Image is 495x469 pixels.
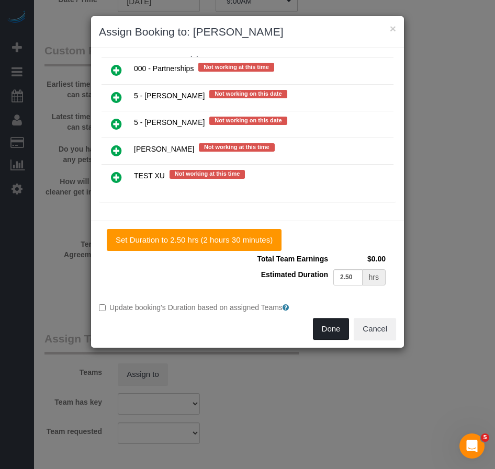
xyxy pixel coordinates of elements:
[331,251,388,267] td: $0.00
[354,318,396,340] button: Cancel
[134,91,205,100] span: 5 - [PERSON_NAME]
[390,23,396,34] button: ×
[459,433,485,459] iframe: Intercom live chat
[254,251,331,267] td: Total Team Earnings
[107,229,282,251] button: Set Duration to 2.50 hrs (2 hours 30 minutes)
[209,117,287,125] span: Not working on this date
[198,63,274,71] span: Not working at this time
[99,304,106,311] input: Update booking's Duration based on assigned Teams
[99,24,396,40] h3: Assign Booking to: [PERSON_NAME]
[363,269,386,285] div: hrs
[134,118,205,127] span: 5 - [PERSON_NAME]
[99,302,396,313] label: Update booking's Duration based on assigned Teams
[134,65,194,73] span: 000 - Partnerships
[170,170,245,178] span: Not working at this time
[261,270,328,279] span: Estimated Duration
[199,143,275,152] span: Not working at this time
[313,318,350,340] button: Done
[134,172,165,180] span: TEST XU
[134,145,194,153] span: [PERSON_NAME]
[481,433,489,442] span: 5
[209,90,287,98] span: Not working on this date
